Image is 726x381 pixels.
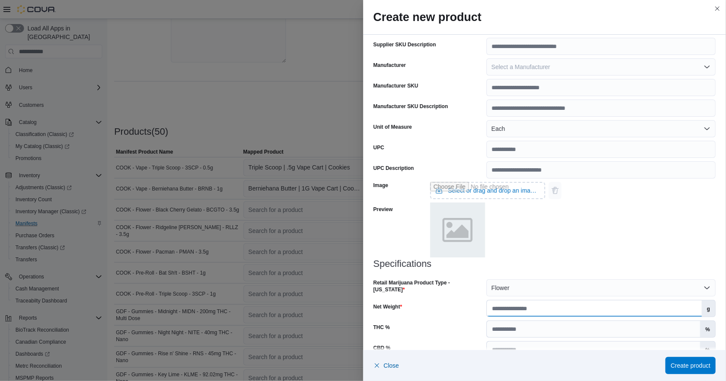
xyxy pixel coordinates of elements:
[671,361,711,370] span: Create product
[374,324,390,331] label: THC %
[700,342,715,358] label: %
[374,279,483,293] label: Retail Marijuana Product Type - [US_STATE]
[492,63,550,70] span: Select a Manufacturer
[374,357,399,374] button: Close
[374,62,406,69] label: Manufacturer
[702,300,715,317] label: g
[374,144,384,151] label: UPC
[486,58,716,76] button: Select a Manufacturer
[374,10,716,24] h2: Create new product
[374,165,414,172] label: UPC Description
[430,203,485,257] img: placeholder.png
[384,361,399,370] span: Close
[430,182,545,199] input: Use aria labels when no actual label is in use
[486,120,716,137] button: Each
[374,345,391,351] label: CBD %
[374,259,716,269] h3: Specifications
[374,82,419,89] label: Manufacturer SKU
[374,206,393,213] label: Preview
[374,103,448,110] label: Manufacturer SKU Description
[374,41,436,48] label: Supplier SKU Description
[700,321,715,337] label: %
[374,124,412,130] label: Unit of Measure
[374,303,402,310] label: Net Weight
[486,279,716,296] button: Flower
[712,3,723,14] button: Close this dialog
[665,357,716,374] button: Create product
[374,182,389,189] label: Image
